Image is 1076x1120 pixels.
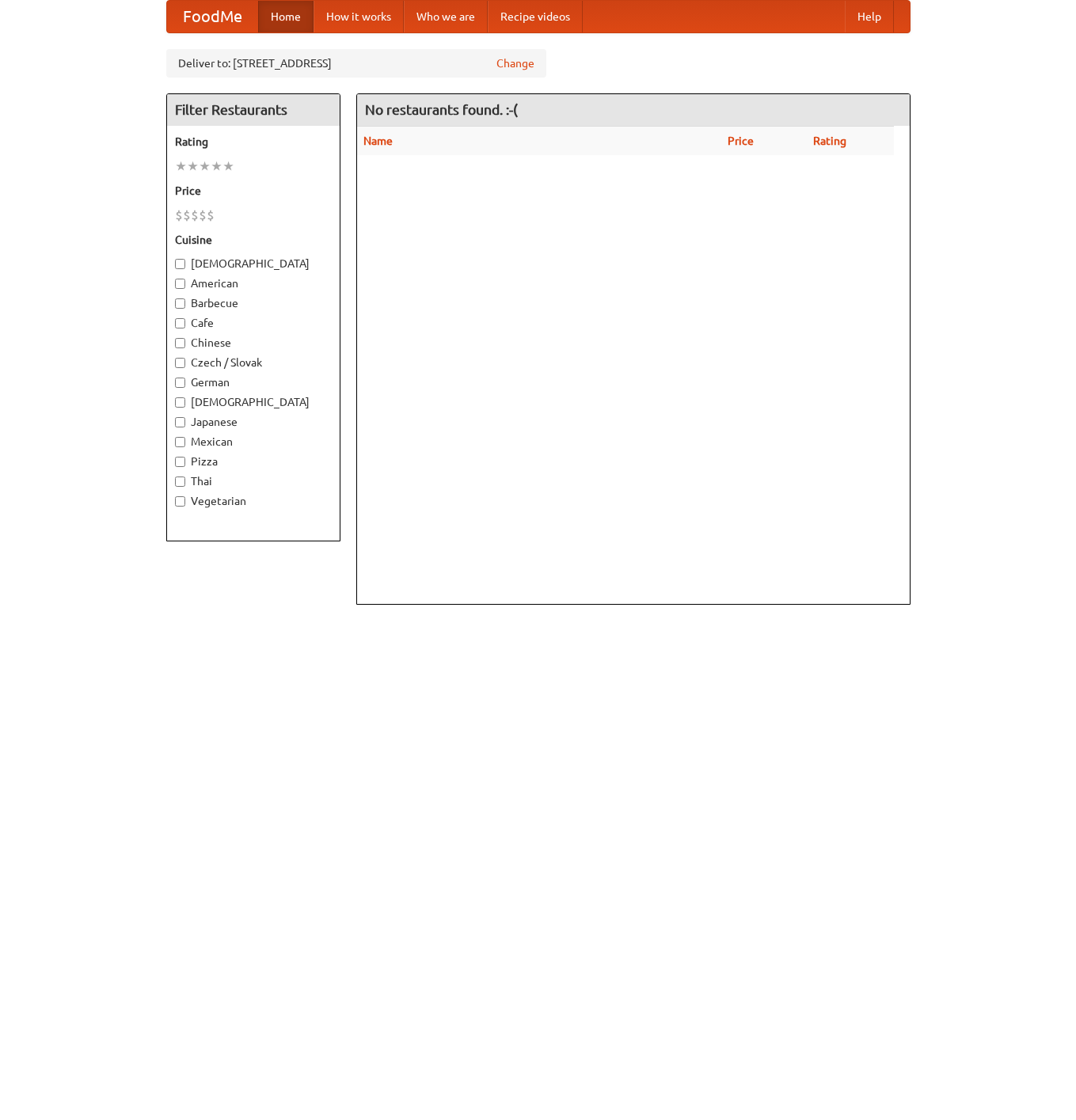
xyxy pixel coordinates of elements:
[175,134,332,150] h5: Rating
[175,183,332,199] h5: Price
[175,417,185,427] input: Japanese
[175,355,332,370] label: Czech / Slovak
[175,158,187,175] li: ★
[211,158,222,175] li: ★
[175,397,185,408] input: [DEMOGRAPHIC_DATA]
[207,207,215,224] li: $
[813,135,846,147] a: Rating
[199,158,211,175] li: ★
[175,434,332,450] label: Mexican
[175,496,185,507] input: Vegetarian
[175,232,332,248] h5: Cuisine
[175,454,332,469] label: Pizza
[175,335,332,351] label: Chinese
[187,158,199,175] li: ★
[183,207,191,224] li: $
[175,394,332,410] label: [DEMOGRAPHIC_DATA]
[488,1,583,32] a: Recipe videos
[175,493,332,509] label: Vegetarian
[175,275,332,291] label: American
[175,279,185,289] input: American
[496,55,534,71] a: Change
[222,158,234,175] li: ★
[363,135,393,147] a: Name
[365,102,518,117] ng-pluralize: No restaurants found. :-(
[175,295,332,311] label: Barbecue
[175,259,185,269] input: [DEMOGRAPHIC_DATA]
[175,338,185,348] input: Chinese
[175,318,185,328] input: Cafe
[175,378,185,388] input: German
[166,49,546,78] div: Deliver to: [STREET_ADDRESS]
[845,1,894,32] a: Help
[191,207,199,224] li: $
[175,358,185,368] input: Czech / Slovak
[404,1,488,32] a: Who we are
[314,1,404,32] a: How it works
[175,256,332,271] label: [DEMOGRAPHIC_DATA]
[175,207,183,224] li: $
[175,315,332,331] label: Cafe
[175,298,185,309] input: Barbecue
[175,437,185,447] input: Mexican
[175,414,332,430] label: Japanese
[175,374,332,390] label: German
[167,94,340,126] h4: Filter Restaurants
[199,207,207,224] li: $
[167,1,258,32] a: FoodMe
[175,476,185,487] input: Thai
[728,135,754,147] a: Price
[175,473,332,489] label: Thai
[175,457,185,467] input: Pizza
[258,1,314,32] a: Home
